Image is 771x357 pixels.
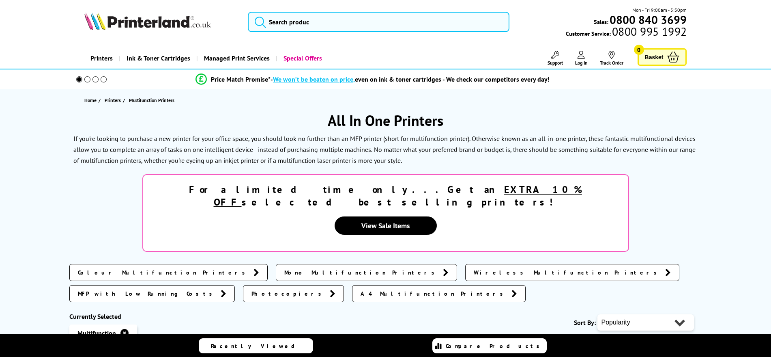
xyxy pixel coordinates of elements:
u: EXTRA 10% OFF [214,183,582,208]
span: Customer Service: [566,28,687,37]
span: Mono Multifunction Printers [284,268,439,277]
strong: For a limited time only...Get an selected best selling printers! [189,183,582,208]
span: Multifunction [77,329,116,337]
a: Special Offers [276,48,328,69]
span: Sales: [594,18,608,26]
span: MFP with Low Running Costs [78,290,217,298]
a: Printers [84,48,119,69]
a: Wireless Multifunction Printers [465,264,679,281]
a: Basket 0 [638,48,687,66]
span: 0800 995 1992 [611,28,687,35]
a: Ink & Toner Cartridges [119,48,196,69]
span: Printers [105,96,121,104]
a: Home [84,96,99,104]
a: Colour Multifunction Printers [69,264,268,281]
a: Compare Products [432,338,547,353]
p: No matter what your preferred brand or budget is, there should be something suitable for everyone... [73,145,696,164]
span: Recently Viewed [211,342,303,350]
h1: All In One Printers [69,111,702,130]
span: Photocopiers [251,290,326,298]
span: Multifunction Printers [129,97,174,103]
a: View Sale Items [335,216,437,235]
a: Photocopiers [243,285,344,302]
span: 0 [634,45,644,55]
a: Managed Print Services [196,48,276,69]
a: Mono Multifunction Printers [276,264,457,281]
a: Support [548,51,563,66]
li: modal_Promise [65,72,681,87]
a: Recently Viewed [199,338,313,353]
a: Track Order [600,51,623,66]
span: We won’t be beaten on price, [273,75,355,83]
a: A4 Multifunction Printers [352,285,526,302]
span: Support [548,60,563,66]
span: Basket [645,52,664,63]
a: MFP with Low Running Costs [69,285,235,302]
p: If you're looking to purchase a new printer for your office space, you should look no further tha... [73,134,696,154]
span: Ink & Toner Cartridges [127,48,190,69]
b: 0800 840 3699 [610,12,687,27]
input: Search produc [248,12,509,32]
div: Currently Selected [69,312,202,320]
span: Wireless Multifunction Printers [474,268,661,277]
a: Log In [575,51,588,66]
a: 0800 840 3699 [608,16,687,24]
span: Sort By: [574,318,596,327]
span: Log In [575,60,588,66]
span: Mon - Fri 9:00am - 5:30pm [632,6,687,14]
span: Compare Products [446,342,544,350]
img: Printerland Logo [84,12,211,30]
div: - even on ink & toner cartridges - We check our competitors every day! [271,75,550,83]
span: A4 Multifunction Printers [361,290,507,298]
span: Price Match Promise* [211,75,271,83]
a: Printerland Logo [84,12,238,32]
span: Colour Multifunction Printers [78,268,249,277]
a: Printers [105,96,123,104]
